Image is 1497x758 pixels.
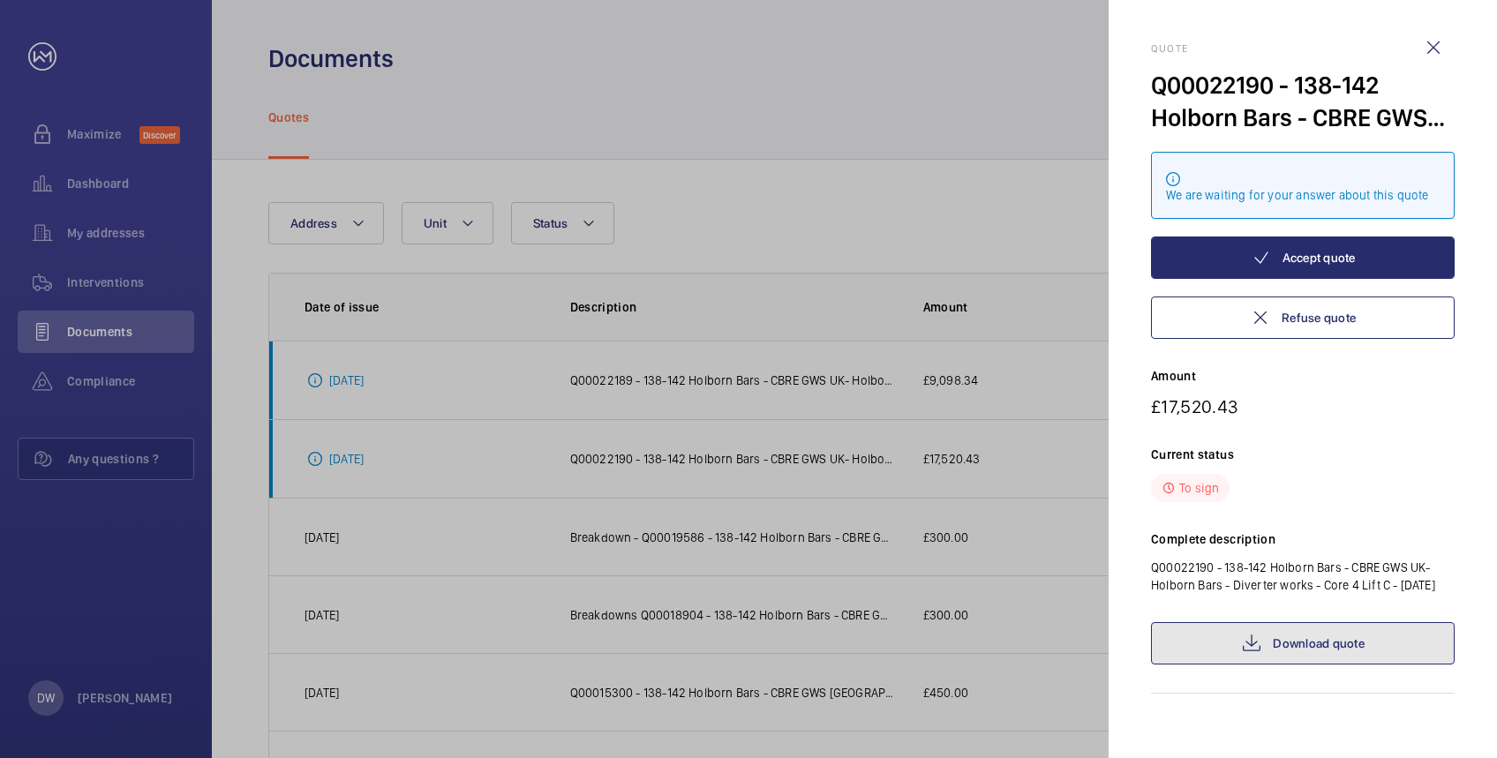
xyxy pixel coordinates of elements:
[1151,622,1455,664] a: Download quote
[1151,296,1455,339] button: Refuse quote
[1151,42,1455,55] h2: Quote
[1151,446,1455,463] p: Current status
[1166,186,1440,204] div: We are waiting for your answer about this quote
[1151,559,1455,594] p: Q00022190 - 138-142 Holborn Bars - CBRE GWS UK- Holborn Bars - Diverter works - Core 4 Lift C - [...
[1151,367,1455,385] p: Amount
[1151,395,1455,417] p: £17,520.43
[1151,236,1455,279] button: Accept quote
[1179,479,1219,497] p: To sign
[1151,530,1455,548] p: Complete description
[1151,69,1455,134] div: Q00022190 - 138-142 Holborn Bars - CBRE GWS UK- Holborn Bars - Diverter works - Core 4 Lift C - [...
